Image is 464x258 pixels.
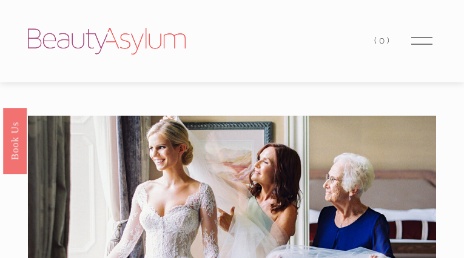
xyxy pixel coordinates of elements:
span: ( [374,35,379,46]
span: 0 [379,35,387,46]
img: Beauty Asylum | Bridal Hair &amp; Makeup Charlotte &amp; Atlanta [28,28,186,55]
a: 0 items in cart [374,33,391,49]
a: Book Us [3,108,27,174]
span: ) [387,35,392,46]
